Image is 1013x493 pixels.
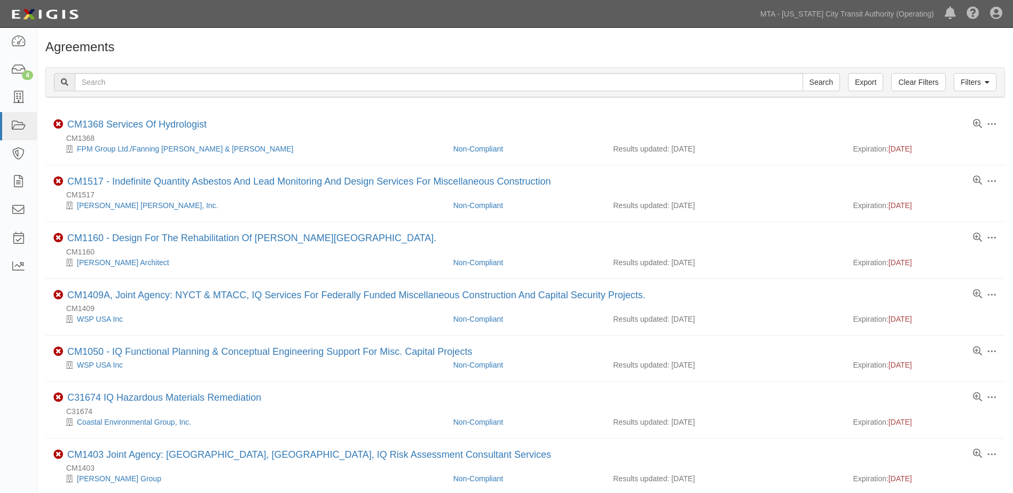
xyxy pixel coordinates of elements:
div: WSP USA Inc [53,360,445,370]
div: Parsons Brinckerhoff, Inc. [53,200,445,211]
a: Filters [954,73,996,91]
a: View results summary [973,290,982,299]
i: Non-Compliant [53,120,63,129]
a: CM1517 - Indefinite Quantity Asbestos And Lead Monitoring And Design Services For Miscellaneous C... [67,176,551,187]
i: Non-Compliant [53,393,63,402]
a: [PERSON_NAME] Group [77,474,161,483]
div: Louis Berger Group [53,473,445,484]
a: C31674 IQ Hazardous Materials Remediation [67,392,261,403]
a: View results summary [973,347,982,356]
span: [DATE] [889,361,912,369]
a: WSP USA Inc [77,361,123,369]
a: Non-Compliant [453,418,503,426]
div: CM1409 [53,303,1005,314]
a: Coastal Environmental Group, Inc. [77,418,191,426]
a: Non-Compliant [453,315,503,323]
a: CM1050 - IQ Functional Planning & Conceptual Engineering Support For Misc. Capital Projects [67,346,472,357]
div: Expiration: [853,417,996,427]
i: Non-Compliant [53,347,63,356]
div: FPM Group Ltd./Fanning Phillips & Molnar [53,144,445,154]
div: Expiration: [853,144,996,154]
div: CM1368 Services Of Hydrologist [67,119,207,131]
div: CM1050 - IQ Functional Planning & Conceptual Engineering Support For Misc. Capital Projects [67,346,472,358]
a: CM1368 Services Of Hydrologist [67,119,207,130]
div: Expiration: [853,257,996,268]
div: C31674 IQ Hazardous Materials Remediation [67,392,261,404]
div: WSP USA Inc [53,314,445,324]
i: Non-Compliant [53,290,63,300]
a: WSP USA Inc [77,315,123,323]
i: Non-Compliant [53,233,63,243]
div: C31674 [53,406,1005,417]
span: [DATE] [889,474,912,483]
a: CM1403 Joint Agency: [GEOGRAPHIC_DATA], [GEOGRAPHIC_DATA], IQ Risk Assessment Consultant Services [67,449,551,460]
a: Non-Compliant [453,474,503,483]
a: Non-Compliant [453,361,503,369]
div: Richard Dattner Architect [53,257,445,268]
a: FPM Group Ltd./Fanning [PERSON_NAME] & [PERSON_NAME] [77,145,293,153]
a: Non-Compliant [453,201,503,210]
div: Results updated: [DATE] [613,144,837,154]
a: View results summary [973,393,982,402]
div: Results updated: [DATE] [613,360,837,370]
div: CM1368 [53,133,1005,144]
div: Results updated: [DATE] [613,200,837,211]
div: 4 [22,70,33,80]
i: Non-Compliant [53,450,63,459]
div: Expiration: [853,314,996,324]
div: Expiration: [853,473,996,484]
a: View results summary [973,449,982,459]
i: Non-Compliant [53,177,63,186]
div: CM1160 [53,246,1005,257]
div: Results updated: [DATE] [613,473,837,484]
a: MTA - [US_STATE] City Transit Authority (Operating) [755,3,939,25]
a: Non-Compliant [453,145,503,153]
img: Logo [8,5,82,24]
a: Export [848,73,883,91]
div: Expiration: [853,200,996,211]
a: Non-Compliant [453,258,503,267]
a: [PERSON_NAME] [PERSON_NAME], Inc. [77,201,218,210]
div: Expiration: [853,360,996,370]
div: Results updated: [DATE] [613,257,837,268]
span: [DATE] [889,201,912,210]
div: Coastal Environmental Group, Inc. [53,417,445,427]
span: [DATE] [889,315,912,323]
div: CM1517 - Indefinite Quantity Asbestos And Lead Monitoring And Design Services For Miscellaneous C... [67,176,551,188]
a: View results summary [973,233,982,243]
span: [DATE] [889,258,912,267]
a: View results summary [973,120,982,129]
h1: Agreements [45,40,1005,54]
a: Clear Filters [891,73,945,91]
div: CM1403 Joint Agency: NYCT, MNRR, IQ Risk Assessment Consultant Services [67,449,551,461]
a: [PERSON_NAME] Architect [77,258,169,267]
span: [DATE] [889,418,912,426]
div: Results updated: [DATE] [613,314,837,324]
a: CM1160 - Design For The Rehabilitation Of [PERSON_NAME][GEOGRAPHIC_DATA]. [67,233,436,243]
a: View results summary [973,176,982,186]
div: CM1517 [53,189,1005,200]
span: [DATE] [889,145,912,153]
div: Results updated: [DATE] [613,417,837,427]
input: Search [75,73,803,91]
a: CM1409A, Joint Agency: NYCT & MTACC, IQ Services For Federally Funded Miscellaneous Construction ... [67,290,646,300]
div: CM1160 - Design For The Rehabilitation Of Myrtle-wyckoff Station Complex. [67,233,436,244]
div: CM1403 [53,463,1005,473]
input: Search [803,73,840,91]
i: Help Center - Complianz [967,7,979,20]
div: CM1409A, Joint Agency: NYCT & MTACC, IQ Services For Federally Funded Miscellaneous Construction ... [67,290,646,301]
